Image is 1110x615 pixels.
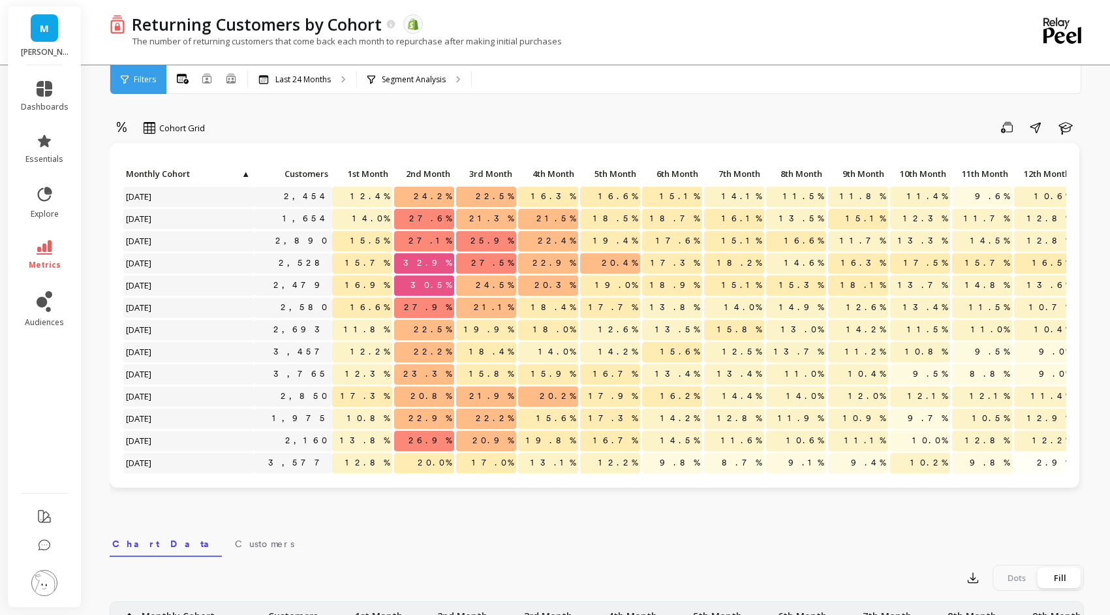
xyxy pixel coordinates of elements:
[1030,431,1074,450] span: 12.2%
[840,409,888,428] span: 10.9%
[467,209,516,229] span: 21.3%
[715,409,764,428] span: 12.8%
[123,364,155,384] span: [DATE]
[653,320,702,339] span: 13.5%
[411,320,454,339] span: 22.5%
[31,570,57,596] img: profile picture
[715,253,764,273] span: 18.2%
[766,165,826,183] p: 8th Month
[642,165,702,183] p: 6th Month
[348,187,392,206] span: 12.4%
[591,231,640,251] span: 19.4%
[967,453,1012,473] span: 9.8%
[275,74,331,85] p: Last 24 Months
[831,168,884,179] span: 9th Month
[1025,231,1074,251] span: 12.8%
[955,168,1008,179] span: 11th Month
[657,453,702,473] span: 9.8%
[1013,165,1075,185] div: Toggle SortBy
[110,14,125,33] img: header icon
[521,168,574,179] span: 4th Month
[593,276,640,295] span: 19.0%
[338,386,392,406] span: 17.3%
[784,431,826,450] span: 10.6%
[29,260,61,270] span: metrics
[967,386,1012,406] span: 12.1%
[123,431,155,450] span: [DATE]
[235,537,294,550] span: Customers
[961,209,1012,229] span: 11.7%
[782,364,826,384] span: 11.0%
[411,187,454,206] span: 24.2%
[529,364,578,384] span: 15.9%
[337,431,392,450] span: 13.8%
[579,165,641,185] div: Toggle SortBy
[343,364,392,384] span: 12.3%
[908,453,950,473] span: 10.2%
[123,386,155,406] span: [DATE]
[332,165,392,183] p: 1st Month
[648,253,702,273] span: 17.3%
[471,298,516,317] span: 21.1%
[846,386,888,406] span: 12.0%
[256,168,328,179] span: Customers
[967,364,1012,384] span: 8.8%
[780,187,826,206] span: 11.5%
[596,342,640,362] span: 14.2%
[123,187,155,206] span: [DATE]
[658,386,702,406] span: 16.2%
[469,253,516,273] span: 27.5%
[415,453,454,473] span: 20.0%
[775,409,826,428] span: 11.9%
[283,431,332,450] a: 2,160
[394,165,454,183] p: 2nd Month
[517,165,579,185] div: Toggle SortBy
[254,165,332,183] p: Customers
[901,298,950,317] span: 13.4%
[968,320,1012,339] span: 11.0%
[1025,209,1074,229] span: 12.8%
[719,453,764,473] span: 8.7%
[123,253,155,273] span: [DATE]
[343,276,392,295] span: 16.9%
[401,253,454,273] span: 32.9%
[843,209,888,229] span: 15.1%
[271,276,332,295] a: 2,479
[25,154,63,165] span: essentials
[657,187,702,206] span: 15.1%
[782,231,826,251] span: 16.6%
[531,320,578,339] span: 18.0%
[408,276,454,295] span: 30.5%
[842,342,888,362] span: 11.2%
[777,276,826,295] span: 15.3%
[837,187,888,206] span: 11.8%
[719,231,764,251] span: 15.1%
[382,74,446,85] p: Segment Analysis
[658,342,702,362] span: 15.6%
[528,453,578,473] span: 13.1%
[159,122,205,134] span: Cohort Grid
[467,342,516,362] span: 18.4%
[972,187,1012,206] span: 9.6%
[534,209,578,229] span: 21.5%
[995,567,1038,588] div: Dots
[703,165,765,185] div: Toggle SortBy
[123,209,155,229] span: [DATE]
[963,253,1012,273] span: 15.7%
[469,453,516,473] span: 17.0%
[401,298,454,317] span: 27.9%
[902,342,950,362] span: 10.8%
[591,209,640,229] span: 18.5%
[720,386,764,406] span: 14.4%
[769,168,822,179] span: 8th Month
[467,386,516,406] span: 21.9%
[112,537,219,550] span: Chart Data
[1032,320,1074,339] span: 10.4%
[276,253,332,273] a: 2,528
[779,320,826,339] span: 13.0%
[1032,187,1074,206] span: 10.6%
[786,453,826,473] span: 9.1%
[271,364,332,384] a: 3,765
[647,276,702,295] span: 18.9%
[782,253,826,273] span: 14.6%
